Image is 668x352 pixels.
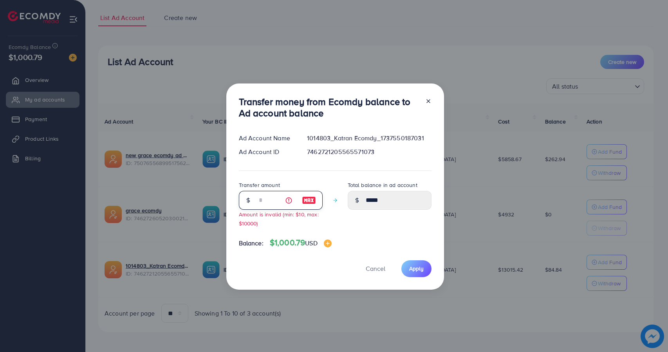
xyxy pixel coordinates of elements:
label: Total balance in ad account [348,181,417,189]
div: 1014803_Katran Ecomdy_1737550187031 [301,134,437,143]
h4: $1,000.79 [270,238,332,248]
div: 7462721205565571073 [301,147,437,156]
span: Balance: [239,239,264,248]
small: Amount is invalid (min: $10, max: $10000) [239,210,319,227]
div: Ad Account ID [233,147,301,156]
span: Apply [409,265,424,272]
img: image [302,196,316,205]
img: image [324,240,332,247]
label: Transfer amount [239,181,280,189]
div: Ad Account Name [233,134,301,143]
button: Apply [401,260,431,277]
h3: Transfer money from Ecomdy balance to Ad account balance [239,96,419,119]
span: Cancel [366,264,385,273]
button: Cancel [356,260,395,277]
span: USD [305,239,317,247]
